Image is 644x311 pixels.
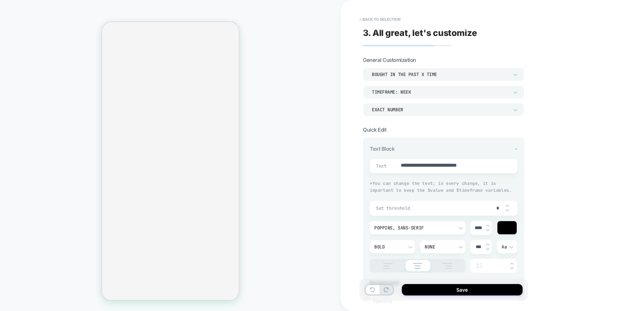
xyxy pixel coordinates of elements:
button: Save [402,284,523,295]
div: Poppins, sans-serif [374,225,454,231]
img: line height [474,263,484,268]
span: General Customization [363,57,416,63]
div: bought in the past x time [372,72,508,77]
div: None [425,244,454,250]
div: EXACT NUMBER [372,107,508,113]
img: up [486,243,489,246]
div: Aa [502,244,513,250]
img: up [506,205,509,207]
img: up [510,262,514,265]
div: TIMEFRAME: WEEK [372,89,508,95]
button: < Back to selection [356,14,404,25]
div: Bold [374,244,404,250]
img: down [486,229,489,232]
span: - [515,145,517,152]
span: * You can change the text; in every change, it is important to keep the $value and $timeframe var... [370,180,512,193]
span: Set threshold [376,205,491,211]
span: 3. All great, let's customize [363,28,477,38]
img: align text center [409,263,426,269]
img: down [486,248,489,251]
span: Text Block [370,145,395,152]
img: up [486,224,489,227]
img: down [510,267,514,270]
img: align text left [379,263,397,269]
span: Text [376,163,385,169]
img: down [506,209,509,212]
img: align text right [438,263,456,269]
span: Quick Edit [363,126,386,133]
